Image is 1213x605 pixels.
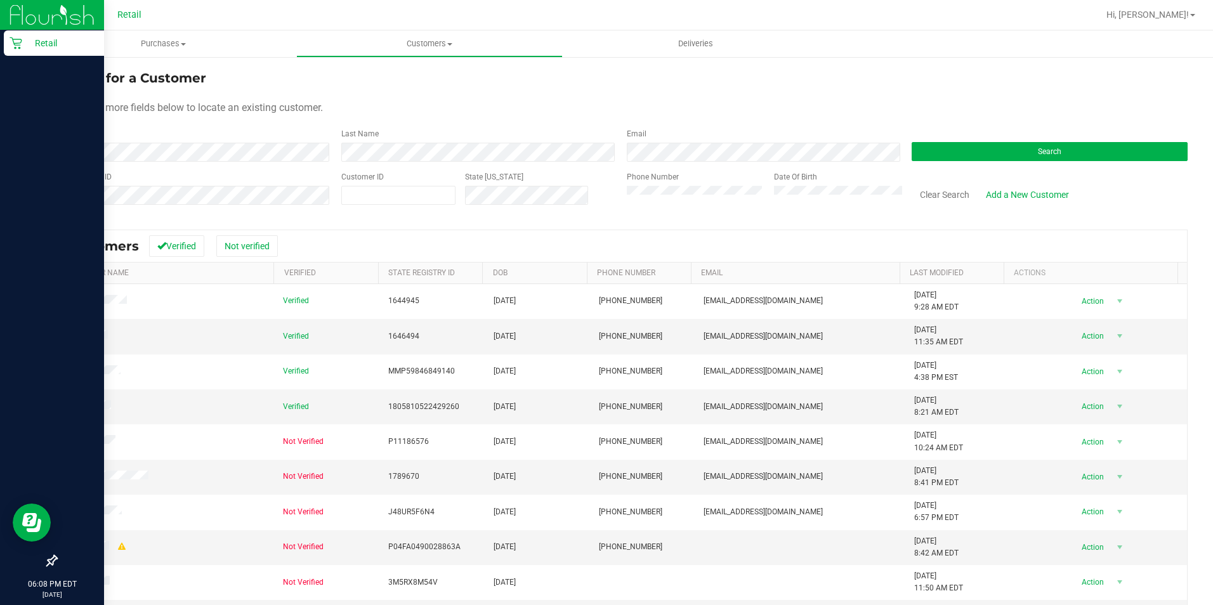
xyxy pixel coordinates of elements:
[494,576,516,589] span: [DATE]
[494,401,516,413] span: [DATE]
[283,471,324,483] span: Not Verified
[296,30,562,57] a: Customers
[704,295,823,307] span: [EMAIL_ADDRESS][DOMAIN_NAME]
[627,128,646,140] label: Email
[1014,268,1172,277] div: Actions
[914,394,959,419] span: [DATE] 8:21 AM EDT
[701,268,723,277] a: Email
[388,541,461,553] span: P04FA0490028863A
[599,295,662,307] span: [PHONE_NUMBER]
[704,506,823,518] span: [EMAIL_ADDRESS][DOMAIN_NAME]
[1071,363,1112,381] span: Action
[914,500,959,524] span: [DATE] 6:57 PM EDT
[704,471,823,483] span: [EMAIL_ADDRESS][DOMAIN_NAME]
[6,590,98,599] p: [DATE]
[56,70,206,86] span: Search for a Customer
[1038,147,1061,156] span: Search
[1112,503,1128,521] span: select
[494,506,516,518] span: [DATE]
[284,268,316,277] a: Verified
[912,184,978,205] button: Clear Search
[563,30,829,57] a: Deliveries
[388,330,419,342] span: 1646494
[388,268,455,277] a: State Registry Id
[494,541,516,553] span: [DATE]
[1071,327,1112,345] span: Action
[30,30,296,57] a: Purchases
[388,436,429,448] span: P11186576
[283,576,324,589] span: Not Verified
[388,576,438,589] span: 3M5RX8M54V
[599,330,662,342] span: [PHONE_NUMBER]
[597,268,655,277] a: Phone Number
[149,235,204,257] button: Verified
[704,436,823,448] span: [EMAIL_ADDRESS][DOMAIN_NAME]
[914,465,959,489] span: [DATE] 8:41 PM EDT
[1112,292,1128,310] span: select
[1071,468,1112,486] span: Action
[494,436,516,448] span: [DATE]
[13,504,51,542] iframe: Resource center
[216,235,278,257] button: Not verified
[1112,468,1128,486] span: select
[704,365,823,377] span: [EMAIL_ADDRESS][DOMAIN_NAME]
[116,541,128,553] div: Warning - Level 1
[774,171,817,183] label: Date Of Birth
[1112,398,1128,415] span: select
[465,171,523,183] label: State [US_STATE]
[914,535,959,559] span: [DATE] 8:42 AM EDT
[388,365,455,377] span: MMP59846849140
[704,330,823,342] span: [EMAIL_ADDRESS][DOMAIN_NAME]
[283,365,309,377] span: Verified
[1071,503,1112,521] span: Action
[117,10,141,20] span: Retail
[6,578,98,590] p: 06:08 PM EDT
[493,268,508,277] a: DOB
[704,401,823,413] span: [EMAIL_ADDRESS][DOMAIN_NAME]
[914,429,963,453] span: [DATE] 10:24 AM EDT
[283,295,309,307] span: Verified
[30,38,296,49] span: Purchases
[283,541,324,553] span: Not Verified
[22,36,98,51] p: Retail
[1106,10,1189,20] span: Hi, [PERSON_NAME]!
[494,365,516,377] span: [DATE]
[10,37,22,49] inline-svg: Retail
[1112,327,1128,345] span: select
[914,289,959,313] span: [DATE] 9:28 AM EDT
[1112,433,1128,451] span: select
[1071,292,1112,310] span: Action
[341,171,384,183] label: Customer ID
[1071,573,1112,591] span: Action
[388,471,419,483] span: 1789670
[283,506,324,518] span: Not Verified
[1071,398,1112,415] span: Action
[1071,538,1112,556] span: Action
[912,142,1188,161] button: Search
[56,101,323,114] span: Use one or more fields below to locate an existing customer.
[1071,433,1112,451] span: Action
[914,360,958,384] span: [DATE] 4:38 PM EST
[1112,538,1128,556] span: select
[297,38,561,49] span: Customers
[914,324,963,348] span: [DATE] 11:35 AM EDT
[910,268,964,277] a: Last Modified
[627,171,679,183] label: Phone Number
[494,330,516,342] span: [DATE]
[341,128,379,140] label: Last Name
[1112,363,1128,381] span: select
[599,506,662,518] span: [PHONE_NUMBER]
[283,330,309,342] span: Verified
[661,38,730,49] span: Deliveries
[494,471,516,483] span: [DATE]
[283,436,324,448] span: Not Verified
[599,471,662,483] span: [PHONE_NUMBER]
[599,365,662,377] span: [PHONE_NUMBER]
[914,570,963,594] span: [DATE] 11:50 AM EDT
[599,436,662,448] span: [PHONE_NUMBER]
[388,401,459,413] span: 1805810522429260
[388,506,435,518] span: J48UR5F6N4
[1112,573,1128,591] span: select
[494,295,516,307] span: [DATE]
[599,541,662,553] span: [PHONE_NUMBER]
